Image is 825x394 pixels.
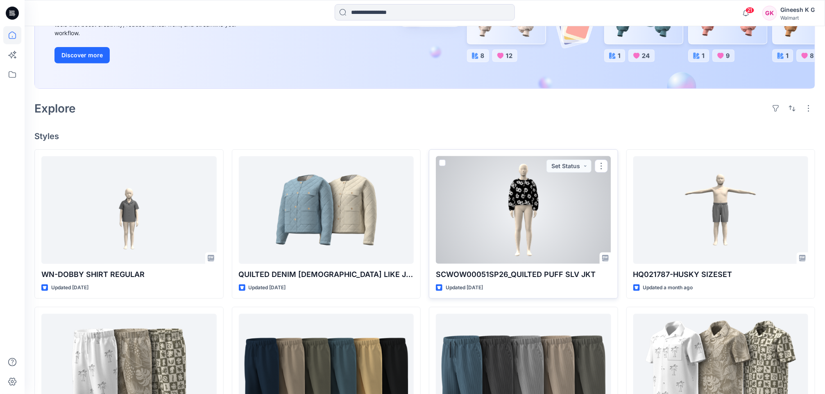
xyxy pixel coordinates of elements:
[239,269,414,280] p: QUILTED DENIM [DEMOGRAPHIC_DATA] LIKE JACKET
[34,131,815,141] h4: Styles
[446,284,483,292] p: Updated [DATE]
[54,47,239,63] a: Discover more
[41,156,217,264] a: WN-DOBBY SHIRT REGULAR
[239,156,414,264] a: QUILTED DENIM LADY LIKE JACKET
[633,156,809,264] a: HQ021787-HUSKY SIZESET
[41,269,217,280] p: WN-DOBBY SHIRT REGULAR
[633,269,809,280] p: HQ021787-HUSKY SIZESET
[780,5,815,15] div: Gineesh K G
[746,7,755,14] span: 21
[780,15,815,21] div: Walmart
[762,6,777,20] div: GK
[643,284,693,292] p: Updated a month ago
[54,47,110,63] button: Discover more
[436,269,611,280] p: SCWOW00051SP26_QUILTED PUFF SLV JKT
[249,284,286,292] p: Updated [DATE]
[51,284,88,292] p: Updated [DATE]
[436,156,611,264] a: SCWOW00051SP26_QUILTED PUFF SLV JKT
[34,102,76,115] h2: Explore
